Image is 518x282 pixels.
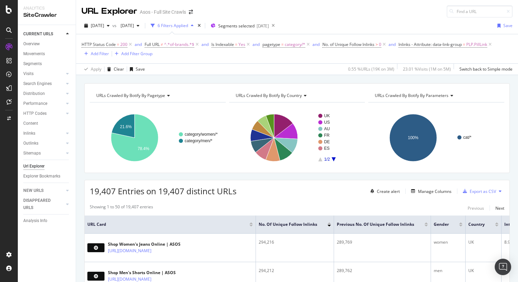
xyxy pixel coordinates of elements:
[82,50,109,58] button: Add Filter
[259,239,331,245] div: 294,216
[398,41,462,47] span: Inlinks - Attribute: data-link-group
[23,120,71,127] a: Content
[23,100,47,107] div: Performance
[208,20,269,31] button: Segments selected[DATE]
[468,221,485,228] span: country
[23,197,58,211] div: DISAPPEARED URLS
[118,20,142,31] button: [DATE]
[229,108,365,168] svg: A chart.
[468,239,498,245] div: UK
[379,40,381,49] span: 0
[259,221,317,228] span: No. of Unique Follow Inlinks
[466,40,487,49] span: PLP.PillLink
[23,217,71,224] a: Analysis Info
[324,113,330,118] text: UK
[337,268,428,274] div: 289,762
[87,221,248,228] span: URL Card
[145,41,160,47] span: Full URL
[23,80,64,87] a: Search Engines
[324,146,330,151] text: ES
[257,23,269,29] div: [DATE]
[375,93,448,98] span: URLs Crawled By Botify By parameters
[112,23,118,28] span: vs
[463,41,465,47] span: =
[87,243,104,252] img: main image
[96,93,165,98] span: URLs Crawled By Botify By pagetype
[434,268,463,274] div: men
[23,110,64,117] a: HTTP Codes
[82,41,116,47] span: HTTP Status Code
[463,135,471,140] text: cat/*
[252,41,260,48] button: and
[324,126,330,131] text: AU
[23,11,70,19] div: SiteCrawler
[201,41,209,47] div: and
[90,108,226,168] svg: A chart.
[82,64,101,75] button: Apply
[135,41,142,47] div: and
[185,138,212,143] text: category/men/*
[23,197,64,211] a: DISAPPEARED URLS
[23,110,47,117] div: HTTP Codes
[388,41,396,48] button: and
[447,5,513,17] input: Find a URL
[368,186,400,197] button: Create alert
[108,270,181,276] div: Shop Men's Shorts Online | ASOS
[388,41,396,47] div: and
[236,93,302,98] span: URLs Crawled By Botify By country
[23,150,41,157] div: Sitemaps
[468,205,484,211] div: Previous
[114,66,124,72] div: Clear
[235,41,237,47] span: =
[324,133,330,138] text: FR
[91,23,104,28] span: 2025 Aug. 5th
[148,20,196,31] button: 6 Filters Applied
[495,204,504,212] button: Next
[23,60,71,68] a: Segments
[23,173,71,180] a: Explorer Bookmarks
[82,20,112,31] button: [DATE]
[91,51,109,57] div: Add Filter
[324,139,330,144] text: DE
[87,272,104,281] img: main image
[375,41,378,47] span: >
[196,22,202,29] div: times
[368,108,504,168] svg: A chart.
[23,30,53,38] div: CURRENT URLS
[23,100,64,107] a: Performance
[23,40,71,48] a: Overview
[403,66,451,72] div: 23.01 % Visits ( 1M on 5M )
[460,186,496,197] button: Export as CSV
[337,239,428,245] div: 289,769
[23,80,52,87] div: Search Engines
[23,130,64,137] a: Inlinks
[120,40,127,49] span: 200
[23,187,64,194] a: NEW URLS
[495,20,513,31] button: Save
[201,41,209,48] button: and
[189,10,193,14] div: arrow-right-arrow-left
[23,150,64,157] a: Sitemaps
[348,66,394,72] div: 0.55 % URLs ( 19K on 3M )
[408,135,419,140] text: 100%
[185,132,218,137] text: category/women/*
[90,185,236,197] span: 19,407 Entries on 19,407 distinct URLs
[285,40,305,49] span: category/*
[108,241,181,247] div: Shop Women's Jeans Online | ASOS
[211,41,234,47] span: Is Indexable
[23,187,44,194] div: NEW URLS
[23,163,45,170] div: Url Explorer
[91,66,101,72] div: Apply
[495,259,511,275] div: Open Intercom Messenger
[23,217,47,224] div: Analysis Info
[23,70,64,77] a: Visits
[459,66,513,72] div: Switch back to Simple mode
[121,51,152,57] div: Add Filter Group
[23,130,35,137] div: Inlinks
[434,239,463,245] div: women
[408,187,452,195] button: Manage Columns
[337,221,414,228] span: Previous No. of Unique Follow Inlinks
[434,221,449,228] span: Gender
